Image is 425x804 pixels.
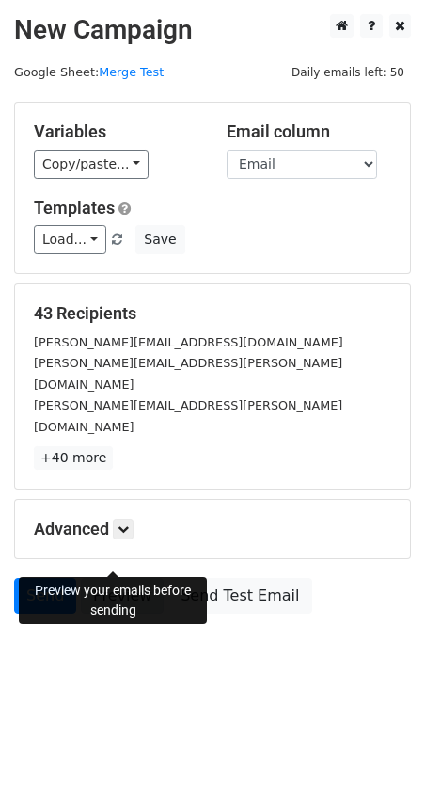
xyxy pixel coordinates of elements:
[227,121,391,142] h5: Email column
[331,714,425,804] iframe: Chat Widget
[34,519,391,539] h5: Advanced
[34,121,198,142] h5: Variables
[14,14,411,46] h2: New Campaign
[285,65,411,79] a: Daily emails left: 50
[34,198,115,217] a: Templates
[14,578,76,614] a: Send
[34,303,391,324] h5: 43 Recipients
[19,577,207,624] div: Preview your emails before sending
[34,225,106,254] a: Load...
[135,225,184,254] button: Save
[34,335,343,349] small: [PERSON_NAME][EMAIL_ADDRESS][DOMAIN_NAME]
[285,62,411,83] span: Daily emails left: 50
[34,356,342,392] small: [PERSON_NAME][EMAIL_ADDRESS][PERSON_NAME][DOMAIN_NAME]
[168,578,311,614] a: Send Test Email
[34,398,342,434] small: [PERSON_NAME][EMAIL_ADDRESS][PERSON_NAME][DOMAIN_NAME]
[34,150,149,179] a: Copy/paste...
[34,446,113,470] a: +40 more
[99,65,164,79] a: Merge Test
[14,65,164,79] small: Google Sheet:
